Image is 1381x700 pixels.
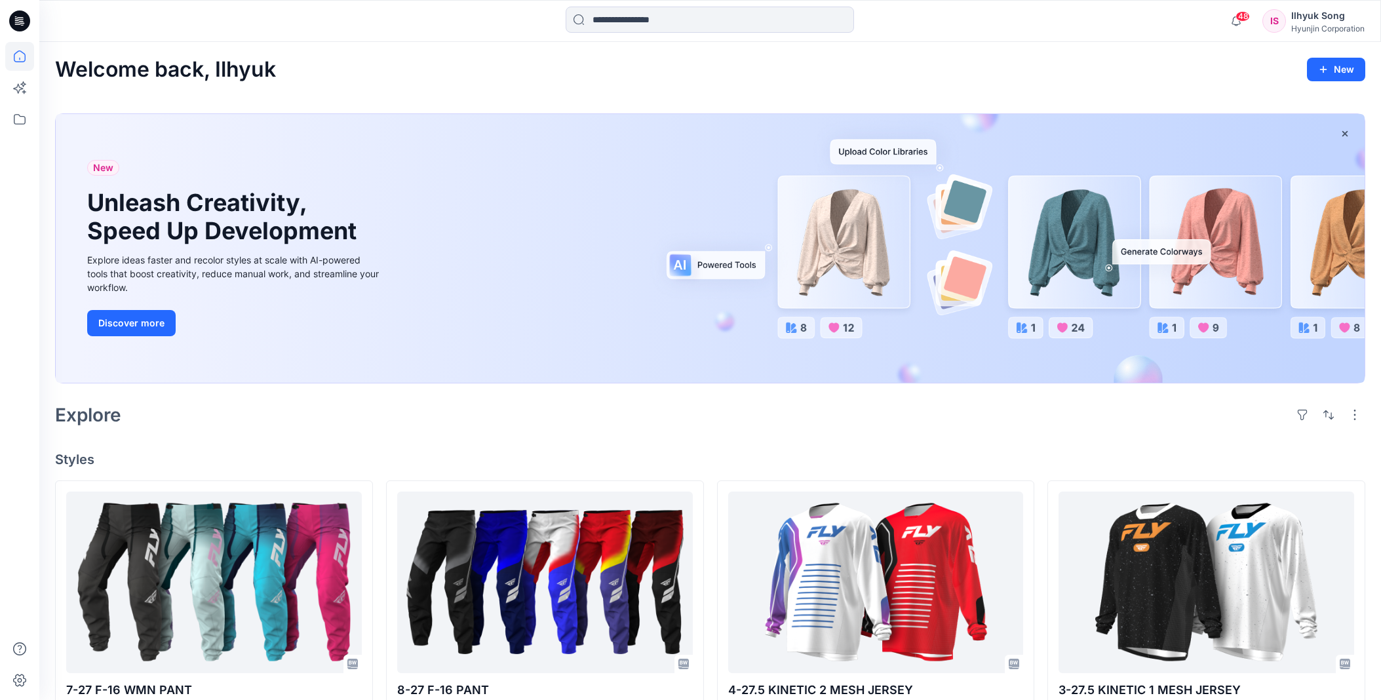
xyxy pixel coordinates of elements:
span: New [93,160,113,176]
div: IS [1262,9,1286,33]
div: Ilhyuk Song [1291,8,1365,24]
p: 4-27.5 KINETIC 2 MESH JERSEY [728,681,1024,699]
a: 8-27 F-16 PANT [397,492,693,673]
a: 4-27.5 KINETIC 2 MESH JERSEY [728,492,1024,673]
h4: Styles [55,452,1365,467]
span: 48 [1235,11,1250,22]
p: 8-27 F-16 PANT [397,681,693,699]
a: 7-27 F-16 WMN PANT [66,492,362,673]
h1: Unleash Creativity, Speed Up Development [87,189,362,245]
h2: Explore [55,404,121,425]
p: 3-27.5 KINETIC 1 MESH JERSEY [1059,681,1354,699]
h2: Welcome back, Ilhyuk [55,58,276,82]
a: 3-27.5 KINETIC 1 MESH JERSEY [1059,492,1354,673]
p: 7-27 F-16 WMN PANT [66,681,362,699]
button: Discover more [87,310,176,336]
a: Discover more [87,310,382,336]
div: Hyunjin Corporation [1291,24,1365,33]
button: New [1307,58,1365,81]
div: Explore ideas faster and recolor styles at scale with AI-powered tools that boost creativity, red... [87,253,382,294]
